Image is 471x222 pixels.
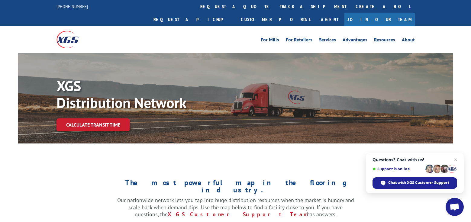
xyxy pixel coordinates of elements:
p: XGS Distribution Network [56,77,238,111]
span: Close chat [452,156,459,163]
a: For Mills [261,37,279,44]
span: Chat with XGS Customer Support [388,180,449,185]
span: Support is online [373,167,423,171]
p: Our nationwide network lets you tap into huge distribution resources when the market is hungry an... [117,197,354,218]
a: Join Our Team [344,13,415,26]
a: Customer Portal [236,13,315,26]
a: Agent [315,13,344,26]
h1: The most powerful map in the flooring industry. [117,179,354,197]
a: XGS Customer Support Team [168,211,307,218]
a: Calculate transit time [56,118,130,131]
a: Advantages [343,37,367,44]
span: Questions? Chat with us! [373,157,457,162]
div: Chat with XGS Customer Support [373,177,457,189]
a: For Retailers [286,37,312,44]
a: Resources [374,37,395,44]
a: [PHONE_NUMBER] [56,3,88,9]
a: About [402,37,415,44]
a: Request a pickup [149,13,236,26]
div: Open chat [446,198,464,216]
a: Services [319,37,336,44]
